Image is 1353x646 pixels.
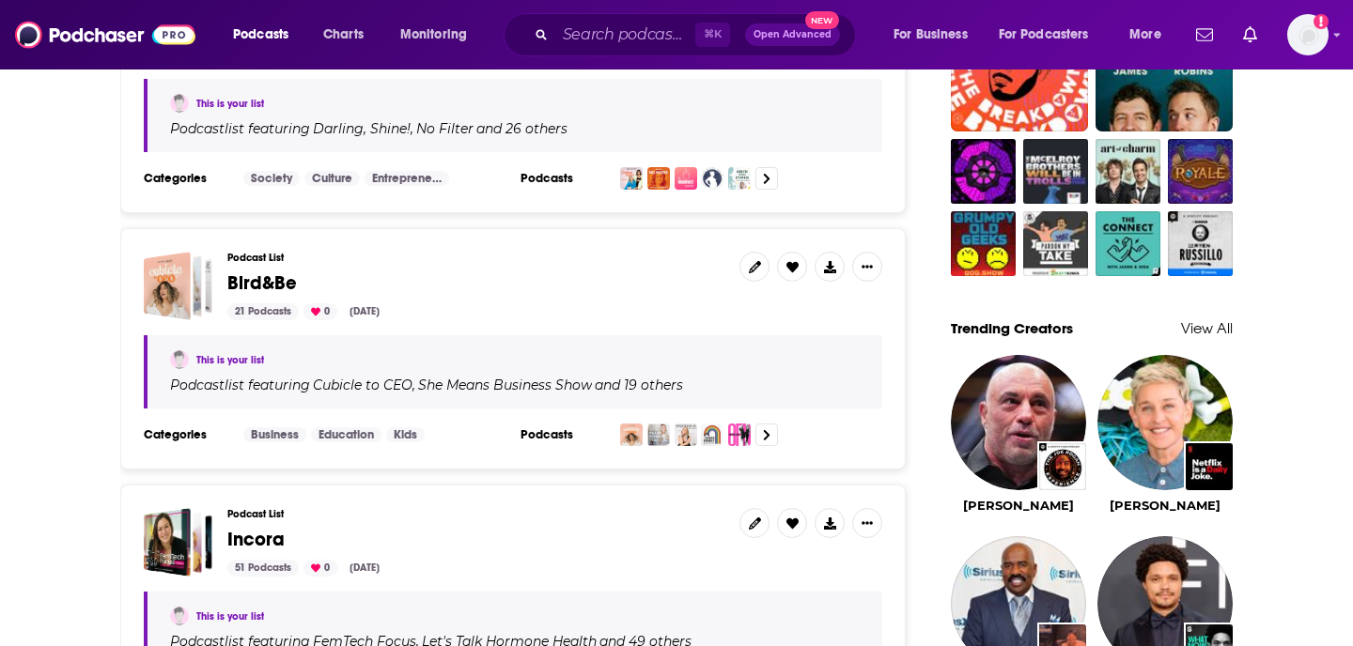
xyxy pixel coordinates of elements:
img: The Adventure Zone [1168,139,1233,204]
a: This is your list [196,610,264,623]
img: The Midwives' Cauldron [675,167,697,190]
img: User Profile [1287,14,1329,55]
span: , [411,120,413,137]
span: Incora [227,528,285,551]
span: For Business [894,22,968,48]
div: 51 Podcasts [227,560,299,577]
img: Pardon My Take [1023,211,1088,276]
img: The Ryen Russillo Podcast [1168,211,1233,276]
h3: Categories [144,171,228,186]
img: Powerhouse Women [675,423,697,446]
img: She Means Business Show [647,423,670,446]
button: Open AdvancedNew [745,23,840,46]
img: Birth With Power [728,167,751,190]
span: More [1129,22,1161,48]
div: 0 [303,560,337,577]
img: The Art of Charm [1096,139,1160,204]
img: Darling, Shine! [620,167,643,190]
img: Big Fat Negative: TTC, fertility, infertility and IVF [728,423,751,446]
a: Business [243,427,306,442]
img: The McElroy Brothers Will Be In Trolls World Tour [1023,139,1088,204]
a: Ellen DeGeneres [1110,498,1221,513]
h4: No Filter [416,121,474,136]
img: Podchaser - Follow, Share and Rate Podcasts [15,17,195,53]
button: open menu [880,20,991,50]
a: Education [311,427,381,442]
h3: Podcasts [521,171,605,186]
a: Show notifications dropdown [1189,19,1221,51]
button: open menu [1116,20,1185,50]
h4: Darling, Shine! [313,121,411,136]
button: Show More Button [852,508,882,538]
a: View All [1181,319,1233,337]
div: Search podcasts, credits, & more... [521,13,874,56]
a: She Means Business Show [415,377,592,392]
span: Logged in as amandagibson [1287,14,1329,55]
button: Show More Button [852,252,882,282]
span: For Podcasters [999,22,1089,48]
h3: Podcast List [227,252,724,264]
button: Show profile menu [1287,14,1329,55]
div: [DATE] [342,560,387,577]
span: New [805,11,839,29]
a: Entrepreneur [365,171,449,186]
img: The Joe Rogan Experience [1039,443,1086,490]
h3: Categories [144,427,228,442]
span: ⌘ K [695,23,730,47]
a: Culture [304,171,360,186]
span: Open Advanced [754,30,832,39]
div: 21 Podcasts [227,303,299,320]
a: Bird&Be [144,252,212,320]
h3: Podcasts [521,427,605,442]
img: The Queer Family Podcast [701,423,723,446]
img: The Connect [1096,211,1160,276]
a: Show notifications dropdown [1236,19,1265,51]
a: This is your list [196,354,264,366]
img: Joe Rogan [951,355,1086,490]
img: No Filter [647,167,670,190]
p: and 19 others [595,377,683,393]
svg: Add a profile image [1314,14,1329,29]
button: open menu [987,20,1116,50]
img: Ellen DeGeneres [1097,355,1233,490]
a: Amanda Gibson [170,607,189,625]
a: Darling, Shine! [310,121,411,136]
h4: Cubicle to CEO [313,377,412,392]
div: 0 [303,303,337,320]
input: Search podcasts, credits, & more... [555,20,695,50]
span: Podcasts [233,22,288,48]
div: Podcast list featuring [170,120,860,137]
span: Charts [323,22,364,48]
a: Joe Rogan [963,498,1074,513]
span: Bird&Be [227,271,297,295]
img: The Birth Hour - A Birth Story Podcast [701,167,723,190]
img: Netflix Is A Daily Joke [1186,443,1233,490]
a: Incora [144,508,212,577]
p: and 26 others [476,120,568,137]
img: Grumpy Old Geeks [951,211,1016,276]
a: Society [243,171,300,186]
button: open menu [387,20,491,50]
img: Amanda Gibson [170,94,189,113]
img: Duncan Trussell Family Hour [951,139,1016,204]
span: Monitoring [400,22,467,48]
a: No Filter [413,121,474,136]
a: Amanda Gibson [170,350,189,369]
button: open menu [220,20,313,50]
div: Podcast list featuring [170,377,860,393]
